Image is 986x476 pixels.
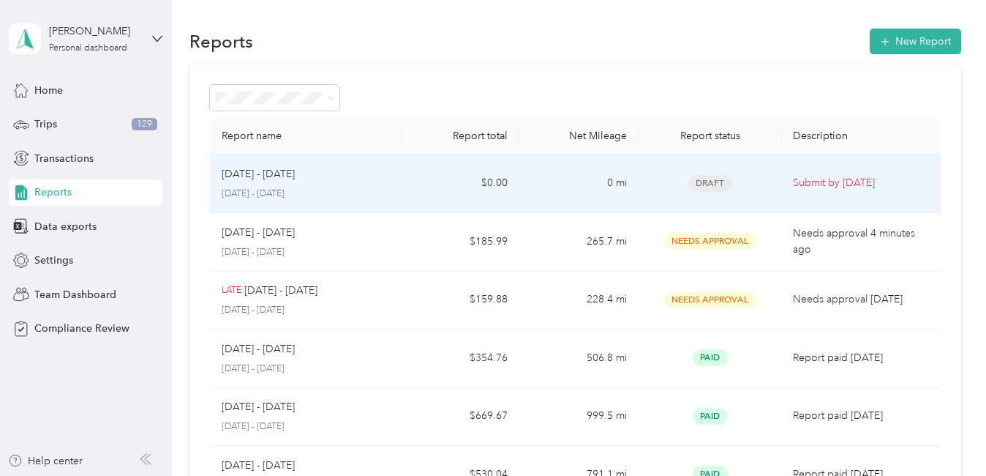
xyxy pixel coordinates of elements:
p: [DATE] - [DATE] [222,187,388,201]
p: Report paid [DATE] [793,350,928,366]
span: Trips [34,116,57,132]
th: Report name [210,118,400,155]
div: Report status [650,130,769,142]
p: Needs approval [DATE] [793,291,928,308]
td: $354.76 [401,330,520,388]
span: Draft [688,175,732,192]
div: Personal dashboard [49,44,127,53]
span: Compliance Review [34,321,129,336]
span: Transactions [34,151,94,166]
p: [DATE] - [DATE] [222,225,295,241]
p: [DATE] - [DATE] [222,341,295,357]
td: $185.99 [401,213,520,272]
p: Report paid [DATE] [793,408,928,424]
span: Paid [693,349,728,366]
td: $159.88 [401,271,520,330]
button: New Report [870,29,961,54]
span: Team Dashboard [34,287,116,302]
span: Home [34,83,63,98]
span: Data exports [34,219,97,234]
span: Needs Approval [664,233,756,250]
span: Paid [693,408,728,425]
h1: Reports [189,34,253,49]
div: [PERSON_NAME] [49,23,140,39]
p: [DATE] - [DATE] [222,458,295,474]
td: 0 mi [519,155,639,213]
td: 506.8 mi [519,330,639,388]
p: Submit by [DATE] [793,175,928,191]
th: Description [781,118,940,155]
iframe: Everlance-gr Chat Button Frame [904,394,986,476]
td: 265.7 mi [519,213,639,272]
td: $0.00 [401,155,520,213]
span: Settings [34,253,73,268]
th: Report total [401,118,520,155]
p: [DATE] - [DATE] [222,362,388,376]
p: LATE [222,284,241,297]
p: [DATE] - [DATE] [244,283,317,299]
p: [DATE] - [DATE] [222,246,388,259]
span: 129 [132,118,157,131]
td: $669.67 [401,387,520,446]
span: Needs Approval [664,291,756,308]
span: Reports [34,185,72,200]
p: [DATE] - [DATE] [222,166,295,182]
p: [DATE] - [DATE] [222,420,388,434]
p: [DATE] - [DATE] [222,399,295,415]
th: Net Mileage [519,118,639,155]
button: Help center [8,453,83,469]
p: [DATE] - [DATE] [222,304,388,317]
p: Needs approval 4 minutes ago [793,226,928,258]
td: 999.5 mi [519,387,639,446]
td: 228.4 mi [519,271,639,330]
